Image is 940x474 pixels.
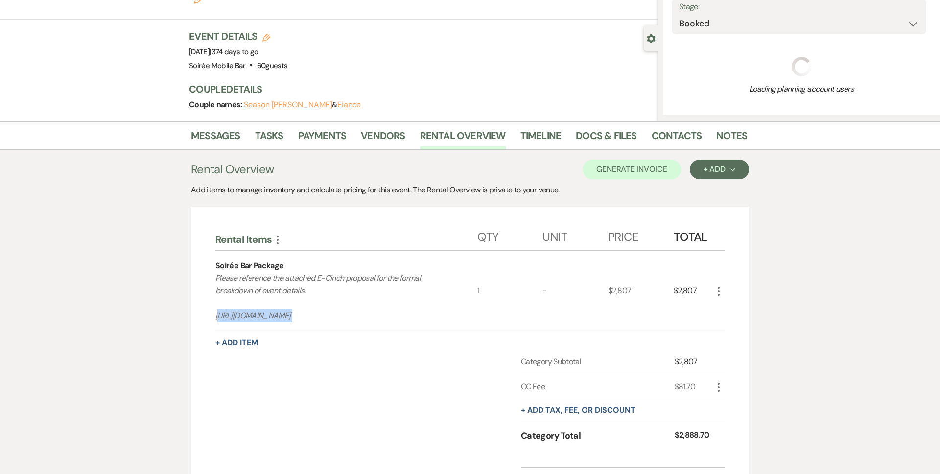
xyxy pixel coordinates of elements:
button: Generate Invoice [583,160,681,179]
div: Rental Items [215,233,477,246]
a: Payments [298,128,347,149]
button: Season [PERSON_NAME] [244,101,332,109]
a: Rental Overview [420,128,506,149]
h3: Rental Overview [191,161,274,178]
div: + Add [704,166,735,173]
h3: Event Details [189,29,287,43]
span: 60 guests [257,61,288,71]
div: Category Subtotal [521,356,675,368]
span: Soirée Mobile Bar [189,61,245,71]
div: $2,807 [608,251,674,331]
div: $2,807 [675,356,713,368]
a: Notes [716,128,747,149]
img: loading spinner [792,57,811,76]
button: Fiance [337,101,361,109]
a: Tasks [255,128,283,149]
a: Contacts [652,128,702,149]
span: | [210,47,258,57]
span: Loading planning account users [672,83,931,95]
div: $81.70 [675,381,713,393]
span: Couple names: [189,99,244,110]
div: Soirée Bar Package [215,260,283,272]
div: - [542,251,608,331]
span: 374 days to go [211,47,258,57]
div: 1 [477,251,543,331]
div: $2,807 [674,251,713,331]
div: Add items to manage inventory and calculate pricing for this event. The Rental Overview is privat... [191,184,749,196]
div: Total [674,220,713,250]
div: Qty [477,220,543,250]
a: Vendors [361,128,405,149]
span: & [244,100,361,110]
div: Category Total [521,429,675,443]
h3: Couple Details [189,82,648,96]
span: [DATE] [189,47,258,57]
button: + Add tax, fee, or discount [521,406,635,414]
a: Timeline [520,128,562,149]
div: Unit [542,220,608,250]
a: Messages [191,128,240,149]
a: Docs & Files [576,128,636,149]
div: $2,888.70 [675,429,713,443]
div: Price [608,220,674,250]
button: Close lead details [647,33,656,43]
div: CC Fee [521,381,675,393]
button: + Add Item [215,339,258,347]
button: + Add [690,160,749,179]
p: Please reference the attached E-Cinch proposal for the formal breakdown of event details. [URL][D... [215,272,451,322]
